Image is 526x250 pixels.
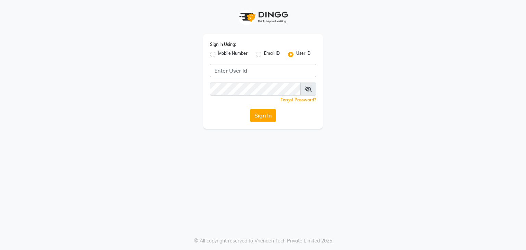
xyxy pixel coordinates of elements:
[210,64,316,77] input: Username
[210,41,236,48] label: Sign In Using:
[296,50,311,59] label: User ID
[218,50,248,59] label: Mobile Number
[264,50,280,59] label: Email ID
[250,109,276,122] button: Sign In
[210,83,301,96] input: Username
[280,97,316,102] a: Forgot Password?
[236,7,290,27] img: logo1.svg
